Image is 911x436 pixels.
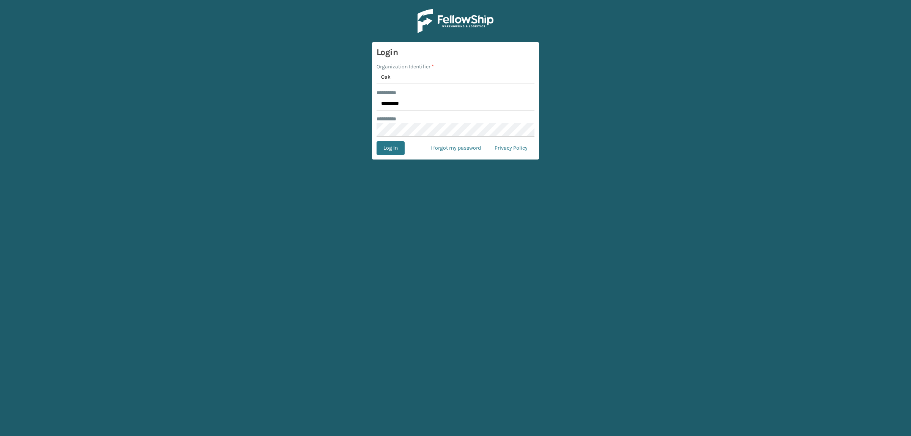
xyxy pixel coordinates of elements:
[377,47,534,58] h3: Login
[424,141,488,155] a: I forgot my password
[377,141,405,155] button: Log In
[488,141,534,155] a: Privacy Policy
[377,63,434,71] label: Organization Identifier
[418,9,493,33] img: Logo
